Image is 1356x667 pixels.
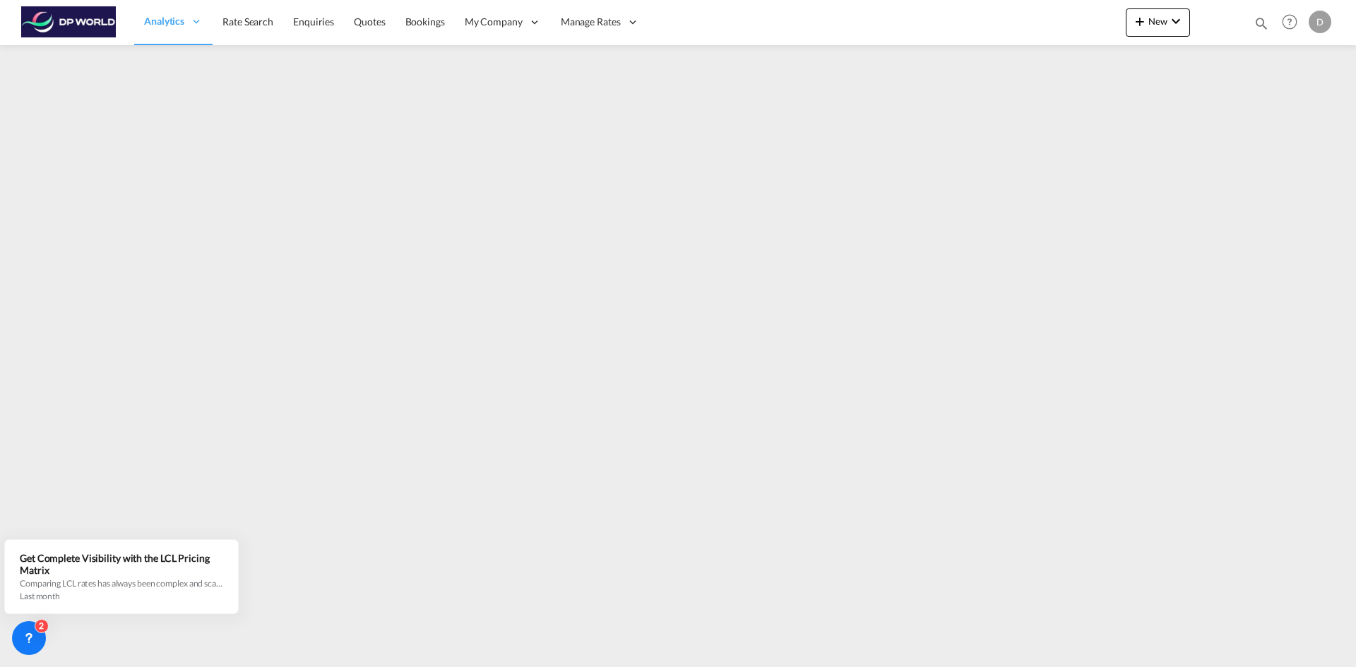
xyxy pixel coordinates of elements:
[1254,16,1269,31] md-icon: icon-magnify
[1131,13,1148,30] md-icon: icon-plus 400-fg
[222,16,273,28] span: Rate Search
[293,16,334,28] span: Enquiries
[144,14,184,28] span: Analytics
[561,15,621,29] span: Manage Rates
[1126,8,1190,37] button: icon-plus 400-fgNewicon-chevron-down
[1278,10,1302,34] span: Help
[1278,10,1309,35] div: Help
[1131,16,1184,27] span: New
[1167,13,1184,30] md-icon: icon-chevron-down
[465,15,523,29] span: My Company
[1309,11,1331,33] div: D
[21,6,117,38] img: c08ca190194411f088ed0f3ba295208c.png
[1254,16,1269,37] div: icon-magnify
[405,16,445,28] span: Bookings
[354,16,385,28] span: Quotes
